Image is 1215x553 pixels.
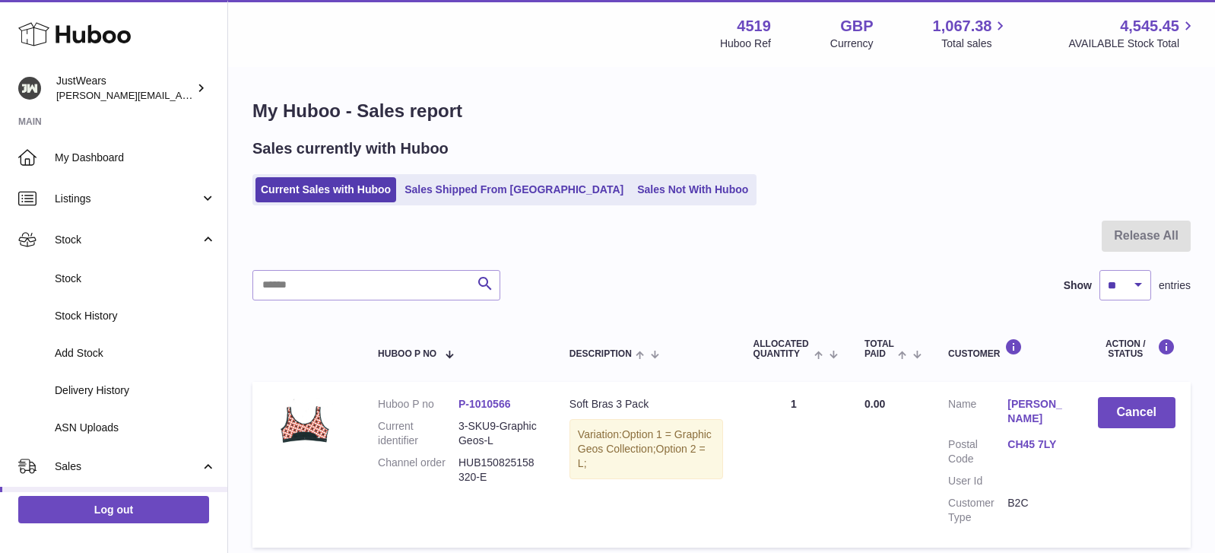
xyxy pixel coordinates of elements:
[1098,397,1175,428] button: Cancel
[1007,397,1067,426] a: [PERSON_NAME]
[458,456,539,485] dd: HUB150825158320-E
[948,338,1067,359] div: Customer
[569,397,723,412] div: Soft Bras 3 Pack
[56,89,305,101] span: [PERSON_NAME][EMAIL_ADDRESS][DOMAIN_NAME]
[458,419,539,448] dd: 3-SKU9-Graphic Geos-L
[268,397,344,448] img: 45191726769653.JPG
[1120,16,1179,37] span: 4,545.45
[948,437,1007,466] dt: Postal Code
[830,37,874,51] div: Currency
[1064,278,1092,293] label: Show
[578,428,712,455] span: Option 1 = Graphic Geos Collection;
[632,177,753,202] a: Sales Not With Huboo
[55,151,216,165] span: My Dashboard
[18,77,41,100] img: josh@just-wears.com
[1098,338,1175,359] div: Action / Status
[55,233,200,247] span: Stock
[252,138,449,159] h2: Sales currently with Huboo
[255,177,396,202] a: Current Sales with Huboo
[933,16,992,37] span: 1,067.38
[55,421,216,435] span: ASN Uploads
[55,459,200,474] span: Sales
[378,349,436,359] span: Huboo P no
[738,382,849,547] td: 1
[252,99,1191,123] h1: My Huboo - Sales report
[1159,278,1191,293] span: entries
[378,397,458,412] dt: Huboo P no
[378,456,458,485] dt: Channel order
[948,496,1007,525] dt: Customer Type
[1068,37,1197,51] span: AVAILABLE Stock Total
[569,349,632,359] span: Description
[399,177,629,202] a: Sales Shipped From [GEOGRAPHIC_DATA]
[737,16,771,37] strong: 4519
[55,309,216,323] span: Stock History
[378,419,458,448] dt: Current identifier
[458,398,511,410] a: P-1010566
[55,272,216,286] span: Stock
[948,474,1007,488] dt: User Id
[1068,16,1197,51] a: 4,545.45 AVAILABLE Stock Total
[1007,437,1067,452] a: CH45 7LY
[864,398,885,410] span: 0.00
[720,37,771,51] div: Huboo Ref
[933,16,1010,51] a: 1,067.38 Total sales
[753,339,811,359] span: ALLOCATED Quantity
[55,192,200,206] span: Listings
[56,74,193,103] div: JustWears
[1007,496,1067,525] dd: B2C
[18,496,209,523] a: Log out
[55,346,216,361] span: Add Stock
[569,419,723,479] div: Variation:
[948,397,1007,430] dt: Name
[55,383,216,398] span: Delivery History
[941,37,1009,51] span: Total sales
[840,16,873,37] strong: GBP
[864,339,894,359] span: Total paid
